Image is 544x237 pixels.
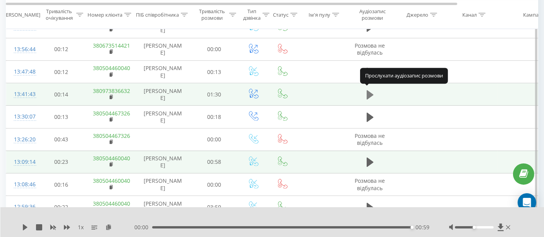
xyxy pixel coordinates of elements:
td: 03:59 [190,196,239,218]
td: 00:00 [190,128,239,151]
td: [PERSON_NAME] [136,83,190,106]
div: 13:30:07 [14,109,29,124]
a: 380504460040 [93,200,130,207]
td: 00:43 [37,128,86,151]
div: Open Intercom Messenger [518,193,536,212]
td: 00:23 [37,151,86,173]
div: Accessibility label [410,226,414,229]
span: 00:59 [416,223,430,231]
div: 13:08:46 [14,177,29,192]
div: Тривалість розмови [197,8,227,21]
div: 13:09:14 [14,155,29,170]
a: 380973836632 [93,87,130,94]
span: Розмова не відбулась [355,42,385,56]
a: 380504467326 [93,132,130,139]
div: 13:26:20 [14,132,29,147]
td: [PERSON_NAME] [136,196,190,218]
a: 380504467326 [93,110,130,117]
div: 13:56:44 [14,42,29,57]
a: 380504460040 [93,177,130,184]
span: 1 x [78,223,84,231]
div: ПІБ співробітника [136,11,179,18]
div: Статус [273,11,288,18]
div: Прослухати аудіозапис розмови [360,68,448,84]
td: 00:00 [190,173,239,196]
div: 13:47:48 [14,64,29,79]
div: Аудіозапис розмови [354,8,391,21]
td: 00:13 [190,61,239,83]
td: [PERSON_NAME] [136,173,190,196]
a: 380673514421 [93,42,130,49]
td: 00:58 [190,151,239,173]
span: 00:00 [134,223,152,231]
td: 00:14 [37,83,86,106]
td: [PERSON_NAME] [136,61,190,83]
div: [PERSON_NAME] [1,11,40,18]
td: [PERSON_NAME] [136,106,190,128]
a: 380504460040 [93,155,130,162]
div: Accessibility label [473,226,476,229]
td: 00:16 [37,173,86,196]
div: Тип дзвінка [243,8,261,21]
td: 00:13 [37,106,86,128]
td: 00:12 [37,61,86,83]
div: 13:41:43 [14,87,29,102]
div: Канал [462,11,477,18]
td: [PERSON_NAME] [136,38,190,60]
div: Тривалість очікування [44,8,74,21]
span: Розмова не відбулась [355,177,385,191]
div: 12:59:36 [14,199,29,215]
span: Розмова не відбулась [355,132,385,146]
div: Ім'я пулу [309,11,330,18]
a: 380504460040 [93,64,130,72]
td: 00:18 [190,106,239,128]
td: [PERSON_NAME] [136,151,190,173]
td: 00:22 [37,196,86,218]
td: 00:00 [190,38,239,60]
div: Номер клієнта [88,11,122,18]
div: Джерело [407,11,428,18]
td: 01:30 [190,83,239,106]
td: 00:12 [37,38,86,60]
